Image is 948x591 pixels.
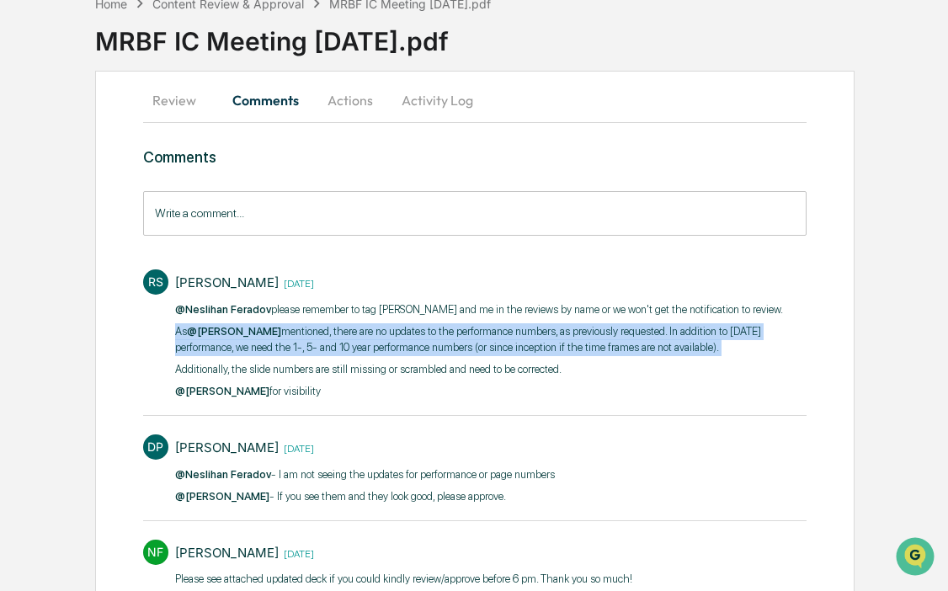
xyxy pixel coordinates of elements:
button: Activity Log [388,80,487,120]
a: Powered byPylon [119,285,204,298]
span: @[PERSON_NAME] [175,490,269,503]
p: ​ please remember to tag [PERSON_NAME] and me in the reviews by name or we won't get the notifica... [175,301,807,318]
iframe: Open customer support [894,535,940,581]
div: Start new chat [57,129,276,146]
p: Additionally, the slide numbers are still missing or scrambled and need to be corrected. [175,361,807,378]
a: 🗄️Attestations [115,205,216,236]
p: ​Please see attached updated deck if you could kindly review/approve before 6 pm. Thank you so much! [175,571,632,588]
div: 🗄️ [122,214,136,227]
button: Comments [219,80,312,120]
div: secondary tabs example [143,80,807,120]
img: 1746055101610-c473b297-6a78-478c-a979-82029cc54cd1 [17,129,47,159]
div: We're available if you need us! [57,146,213,159]
p: How can we help? [17,35,306,62]
span: Attestations [139,212,209,229]
span: Preclearance [34,212,109,229]
time: Friday, September 12, 2025 at 4:43:53 PM EDT [279,440,314,455]
div: RS [143,269,168,295]
div: [PERSON_NAME] [175,439,279,455]
div: MRBF IC Meeting [DATE].pdf [95,13,948,56]
p: As mentioned, there are no updates to the performance numbers, as previously requested. In additi... [175,323,807,356]
span: @Neslihan Feradov [175,468,271,481]
h3: Comments [143,148,807,166]
span: @[PERSON_NAME] [187,325,281,338]
span: Data Lookup [34,244,106,261]
p: - I am not seeing the updates for performance or page numbers [175,466,555,483]
p: - If you see them and they look good, please approve.​ [175,488,555,505]
a: 🔎Data Lookup [10,237,113,268]
time: Friday, September 12, 2025 at 4:51:30 PM EDT [279,275,314,290]
span: Pylon [168,285,204,298]
button: Start new chat [286,134,306,154]
div: 🔎 [17,246,30,259]
span: @Neslihan Feradov [175,303,271,316]
div: DP [143,434,168,460]
button: Actions [312,80,388,120]
span: @[PERSON_NAME] [175,385,269,397]
p: for visibility​ [175,383,807,400]
div: [PERSON_NAME] [175,545,279,561]
div: NF [143,540,168,565]
time: Friday, September 12, 2025 at 4:36:11 PM EDT [279,546,314,560]
div: 🖐️ [17,214,30,227]
button: Review [143,80,219,120]
a: 🖐️Preclearance [10,205,115,236]
div: [PERSON_NAME] [175,274,279,290]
